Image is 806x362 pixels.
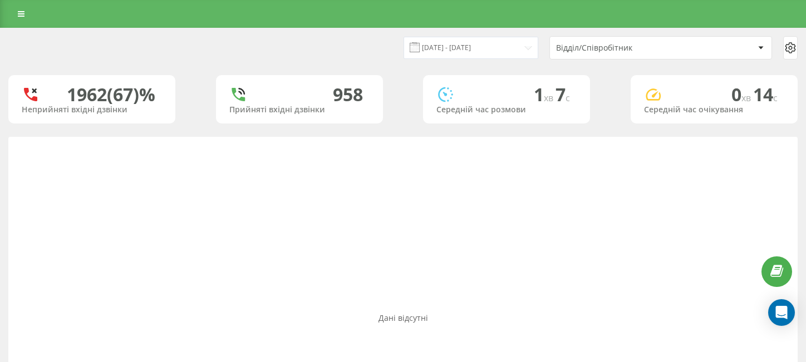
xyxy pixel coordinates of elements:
[773,92,778,104] span: c
[229,105,370,115] div: Прийняті вхідні дзвінки
[556,43,689,53] div: Відділ/Співробітник
[67,84,155,105] div: 1962 (67)%
[566,92,570,104] span: c
[333,84,363,105] div: 958
[741,92,753,104] span: хв
[644,105,784,115] div: Середній час очікування
[768,299,795,326] div: Open Intercom Messenger
[436,105,577,115] div: Середній час розмови
[731,82,753,106] span: 0
[22,105,162,115] div: Неприйняті вхідні дзвінки
[544,92,556,104] span: хв
[556,82,570,106] span: 7
[753,82,778,106] span: 14
[534,82,556,106] span: 1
